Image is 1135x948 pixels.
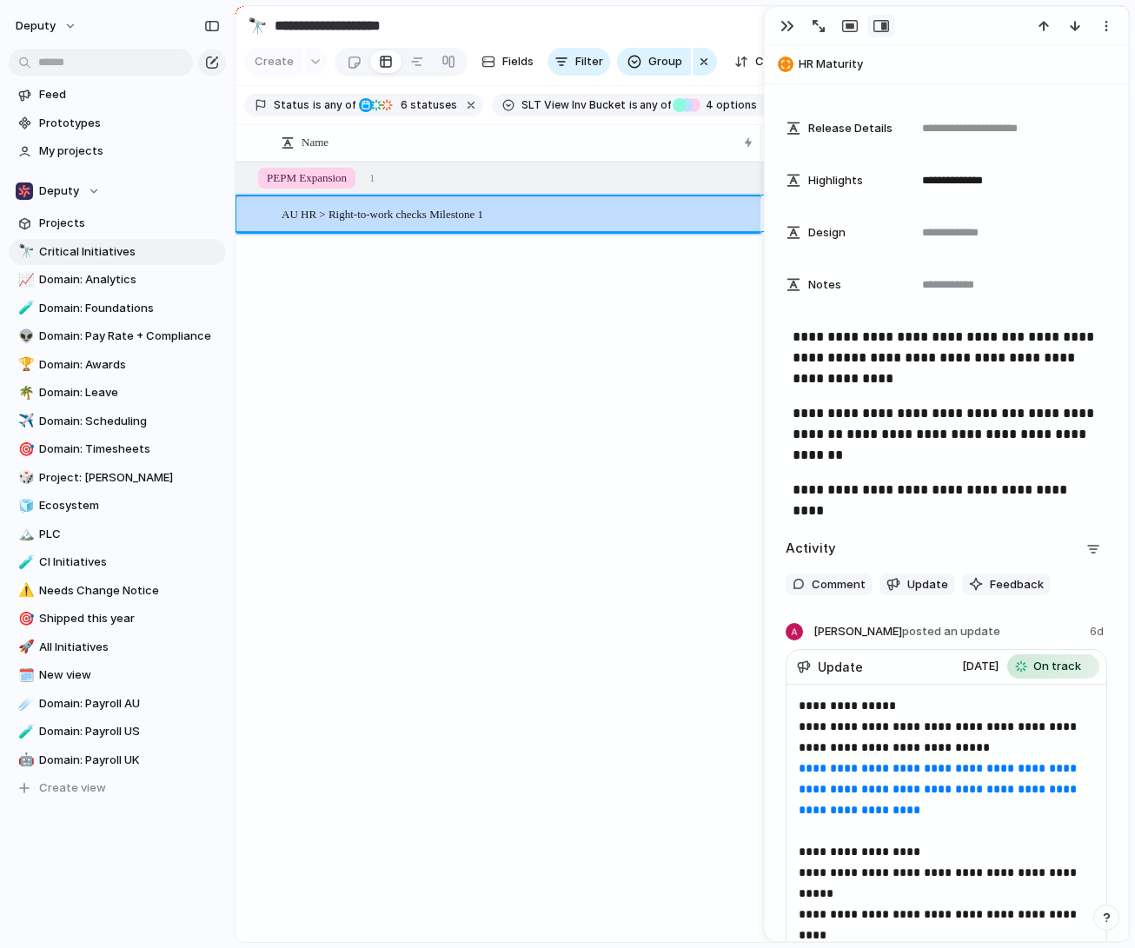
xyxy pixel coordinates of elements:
button: 🗓️ [16,666,33,684]
span: SLT View Inv Bucket [521,97,626,113]
div: 📈 [18,270,30,290]
div: 🎯 [18,440,30,460]
span: is [313,97,322,113]
span: options [700,97,757,113]
a: Feed [9,82,226,108]
a: 🗓️New view [9,662,226,688]
button: 4 options [673,96,760,115]
span: Domain: Analytics [39,271,220,288]
a: 🔭Critical Initiatives [9,239,226,265]
button: 🌴 [16,384,33,401]
button: 6 statuses [357,96,461,115]
button: Filter [548,48,610,76]
span: [DATE] [962,658,999,675]
span: Ecosystem [39,497,220,514]
div: ⚠️Needs Change Notice [9,578,226,604]
span: statuses [395,97,457,113]
a: Projects [9,210,226,236]
button: 🧪 [16,723,33,740]
a: 🎯Shipped this year [9,606,226,632]
a: ✈️Domain: Scheduling [9,408,226,434]
a: 🧊Ecosystem [9,493,226,519]
button: Feedback [962,573,1051,596]
div: 👽 [18,327,30,347]
a: 🧪Domain: Payroll US [9,719,226,745]
span: 1 [369,169,375,187]
a: 🚀All Initiatives [9,634,226,660]
span: CI Initiatives [39,554,220,571]
button: Create view [9,775,226,801]
div: 🧪Domain: Foundations [9,295,226,322]
span: Feedback [990,576,1044,593]
span: Update [818,658,863,676]
span: Name [302,134,329,151]
span: PEPM Expansion [267,169,347,187]
div: 👽Domain: Pay Rate + Compliance [9,323,226,349]
button: 🎲 [16,469,33,487]
a: 🎲Project: [PERSON_NAME] [9,465,226,491]
span: Shipped this year [39,610,220,627]
button: isany of [626,96,675,115]
div: ⚠️ [18,580,30,600]
button: 🚀 [16,639,33,656]
button: Group [617,48,691,76]
div: 🧪 [18,553,30,573]
button: ✈️ [16,413,33,430]
div: 🤖 [18,750,30,770]
button: 🔭 [243,12,271,40]
a: 🎯Domain: Timesheets [9,436,226,462]
span: Projects [39,215,220,232]
a: 📈Domain: Analytics [9,267,226,293]
button: Deputy [9,178,226,204]
span: My projects [39,143,220,160]
span: Domain: Timesheets [39,441,220,458]
div: 🌴 [18,383,30,403]
span: Domain: Pay Rate + Compliance [39,328,220,345]
button: 🧊 [16,497,33,514]
span: Create view [39,779,106,797]
div: 🧪 [18,298,30,318]
button: ⚠️ [16,582,33,600]
span: Status [274,97,309,113]
span: 6 [395,98,410,111]
span: Notes [808,276,841,294]
button: Collapse [724,48,812,76]
button: ☄️ [16,695,33,713]
span: Feed [39,86,220,103]
a: 🏆Domain: Awards [9,352,226,378]
span: Domain: Foundations [39,300,220,317]
span: 6d [1090,623,1107,640]
div: 🎲 [18,467,30,487]
button: 🎯 [16,441,33,458]
span: is [629,97,638,113]
a: ☄️Domain: Payroll AU [9,691,226,717]
a: 🤖Domain: Payroll UK [9,747,226,773]
button: HR Maturity [773,50,1120,78]
span: deputy [16,17,56,35]
span: Domain: Leave [39,384,220,401]
span: Domain: Payroll AU [39,695,220,713]
span: Collapse [755,53,803,70]
button: Update [879,573,955,596]
button: deputy [8,12,86,40]
a: 🏔️PLC [9,521,226,547]
a: 🌴Domain: Leave [9,380,226,406]
div: 🏆 [18,355,30,375]
button: 🤖 [16,752,33,769]
div: ✈️ [18,411,30,431]
span: Critical Initiatives [39,243,220,261]
button: 🧪 [16,554,33,571]
span: Update [907,576,948,593]
div: 🗓️ [18,666,30,686]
